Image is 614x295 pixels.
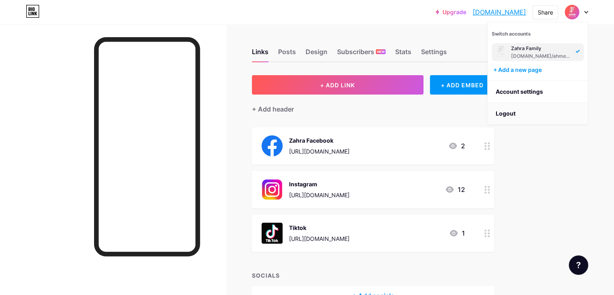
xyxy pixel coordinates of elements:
[252,104,294,114] div: + Add header
[488,81,588,103] a: Account settings
[306,47,327,61] div: Design
[445,185,465,194] div: 12
[538,8,553,17] div: Share
[511,53,573,59] div: [DOMAIN_NAME]/ahmedsokkerzahra
[289,191,350,199] div: [URL][DOMAIN_NAME]
[262,179,283,200] img: Instagram
[511,45,573,52] div: Zahra Family
[566,6,578,19] img: Ahmed Sokker
[488,103,588,124] li: Logout
[377,49,385,54] span: NEW
[430,75,494,95] div: + ADD EMBED
[421,47,447,61] div: Settings
[252,47,268,61] div: Links
[493,45,508,59] img: Ahmed Sokker
[289,136,350,145] div: Zahra Facebook
[289,223,350,232] div: Tiktok
[262,223,283,244] img: Tiktok
[473,7,526,17] a: [DOMAIN_NAME]
[252,75,423,95] button: + ADD LINK
[278,47,296,61] div: Posts
[492,31,531,37] span: Switch accounts
[289,234,350,243] div: [URL][DOMAIN_NAME]
[436,9,466,15] a: Upgrade
[337,47,386,61] div: Subscribers
[252,271,494,280] div: SOCIALS
[449,228,465,238] div: 1
[289,147,350,156] div: [URL][DOMAIN_NAME]
[448,141,465,151] div: 2
[395,47,411,61] div: Stats
[262,135,283,156] img: Zahra Facebook
[289,180,350,188] div: Instagram
[493,66,584,74] div: + Add a new page
[320,82,355,88] span: + ADD LINK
